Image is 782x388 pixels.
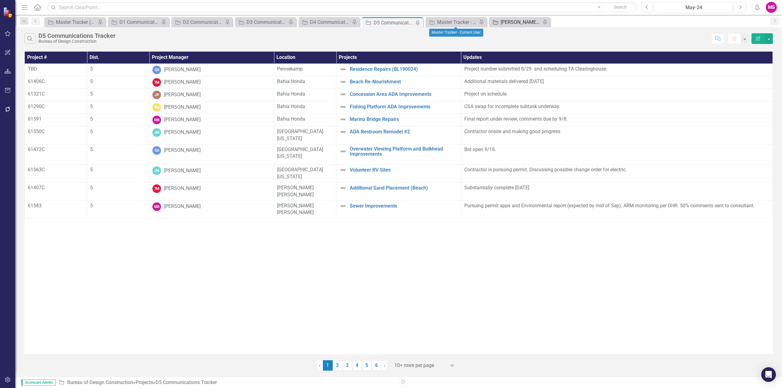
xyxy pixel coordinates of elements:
td: Double-Click to Edit [87,89,149,101]
span: Bahia Honda [277,78,305,84]
a: Beach Re-Nourishment [350,79,458,85]
a: 6 [372,360,382,371]
p: 61407C [28,184,84,191]
span: 5 [90,203,93,209]
a: D3 Communications Tracker [236,18,287,26]
p: CSA swap for incomplete subtask underway. [464,103,769,110]
span: [GEOGRAPHIC_DATA][US_STATE] [277,129,323,141]
span: Bahia Honda [277,91,305,97]
a: Volunteer RV Sites [350,167,458,173]
a: Fishing Platform ADA Improvements [350,104,458,110]
span: Search [614,5,627,9]
div: TM [152,184,161,193]
span: 5 [90,78,93,84]
div: Master Tracker (External) [56,18,96,26]
img: Not Defined [339,66,347,73]
div: D5 Communications Tracker [374,19,414,27]
img: Not Defined [339,103,347,111]
div: D5 Communications Tracker [38,32,115,39]
td: Double-Click to Edit [274,182,336,200]
div: D1 Communications Tracker [119,18,160,26]
td: Double-Click to Edit [87,200,149,218]
a: Master Tracker (External) [46,18,96,26]
td: Double-Click to Edit Right Click for Context Menu [336,89,461,101]
div: [PERSON_NAME] [164,147,201,154]
td: Double-Click to Edit [461,182,773,200]
div: GS [152,66,161,74]
td: Double-Click to Edit [149,144,274,165]
span: Bahia Honda [277,116,305,122]
p: Bid open 9/16. [464,146,769,154]
button: Search [605,3,635,12]
td: Double-Click to Edit [25,200,87,218]
p: Contractor onsite and making good progress. [464,128,769,135]
img: Not Defined [339,78,347,85]
td: Double-Click to Edit Right Click for Context Menu [336,126,461,144]
p: 61563C [28,166,84,173]
span: 5 [90,129,93,134]
p: 61550C [28,128,84,135]
td: Double-Click to Edit [274,114,336,126]
td: Double-Click to Edit [87,182,149,200]
td: Double-Click to Edit [461,144,773,165]
a: [PERSON_NAME]'s Tracker [491,18,541,26]
div: [PERSON_NAME]'s Tracker [501,18,541,26]
td: Double-Click to Edit [149,63,274,76]
p: Project on schedule. [464,91,769,98]
a: D1 Communications Tracker [109,18,160,26]
td: Double-Click to Edit [87,165,149,183]
img: Not Defined [339,148,347,155]
a: Bureau of Design Construction [67,379,133,385]
p: 61583 [28,202,84,209]
td: Double-Click to Edit [461,200,773,218]
div: D4 Communications Tracker [310,18,350,26]
span: [GEOGRAPHIC_DATA][US_STATE] [277,147,323,159]
td: Double-Click to Edit [461,76,773,89]
span: 5 [90,185,93,190]
div: [PERSON_NAME] [164,116,201,123]
td: Double-Click to Edit [149,76,274,89]
img: Not Defined [339,116,347,123]
a: Overwater Viewing Platform and Bulkhead Improvements [350,146,458,157]
td: Double-Click to Edit [461,89,773,101]
span: 5 [90,116,93,122]
span: 5 [90,91,93,97]
a: 3 [342,360,352,371]
div: D2 Communications Tracker [183,18,223,26]
td: Double-Click to Edit [25,114,87,126]
td: Double-Click to Edit [25,144,87,165]
div: MS [152,116,161,124]
div: JM [152,166,161,175]
td: Double-Click to Edit [274,200,336,218]
td: Double-Click to Edit [87,63,149,76]
td: Double-Click to Edit [461,101,773,114]
td: Double-Click to Edit [87,126,149,144]
a: D4 Communications Tracker [300,18,350,26]
td: Double-Click to Edit [274,144,336,165]
p: 61321C [28,91,84,98]
div: Bureau of Design Construction [38,39,115,44]
div: JP [152,91,161,99]
td: Double-Click to Edit [274,101,336,114]
div: [PERSON_NAME] [164,104,201,111]
a: ADA Restroom Remodel #2 [350,129,458,135]
a: Master Tracker - Current User [427,18,477,26]
button: MS [766,2,777,13]
img: Not Defined [339,166,347,174]
td: Double-Click to Edit [274,76,336,89]
div: [PERSON_NAME] [164,79,201,86]
td: Double-Click to Edit Right Click for Context Menu [336,144,461,165]
td: Double-Click to Edit [461,165,773,183]
span: ‹ [319,362,320,368]
td: Double-Click to Edit [25,182,87,200]
p: Pursuing permit apps and Environmental report (expected by mid of Sep). ARM monitoring per DHR. 5... [464,202,769,209]
span: [PERSON_NAME] [PERSON_NAME] [277,203,314,216]
span: [GEOGRAPHIC_DATA][US_STATE] [277,167,323,179]
a: Concession Area ADA Improvements [350,92,458,97]
a: D2 Communications Tracker [173,18,223,26]
a: 2 [333,360,342,371]
div: » » [59,379,394,386]
span: 5 [90,66,93,72]
p: Project number submitted 8/29 and scheduling TA Clearinghouse. [464,66,769,73]
div: [PERSON_NAME] [164,185,201,192]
